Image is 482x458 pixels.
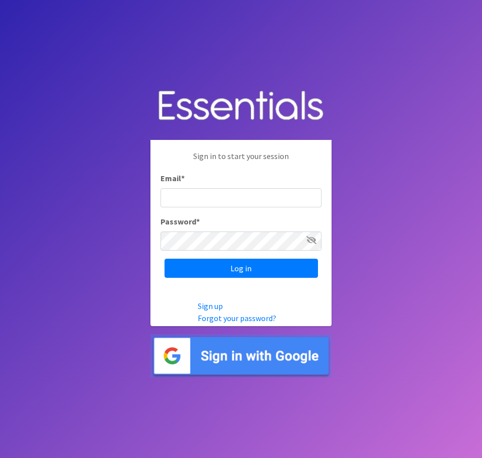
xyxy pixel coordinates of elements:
[196,216,200,226] abbr: required
[160,150,322,172] p: Sign in to start your session
[150,81,332,132] img: Human Essentials
[198,301,223,311] a: Sign up
[165,259,318,278] input: Log in
[150,334,332,378] img: Sign in with Google
[160,215,200,227] label: Password
[198,313,276,323] a: Forgot your password?
[181,173,185,183] abbr: required
[160,172,185,184] label: Email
